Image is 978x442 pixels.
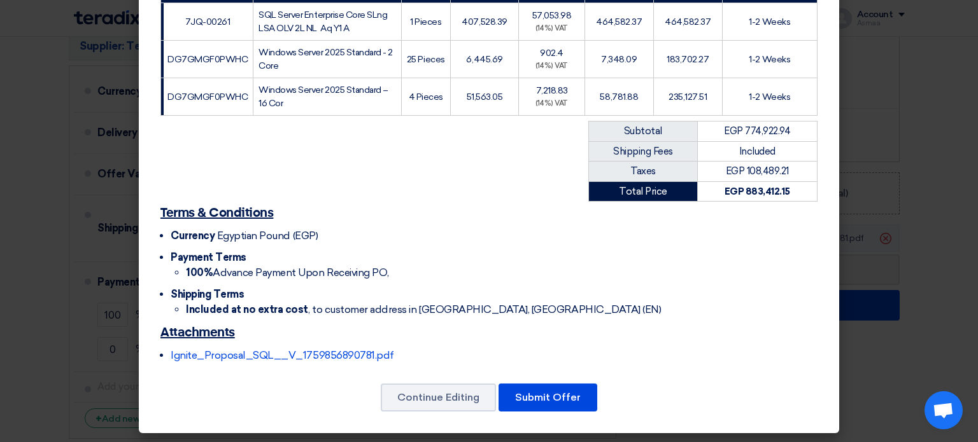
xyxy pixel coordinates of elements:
[601,54,637,65] span: 7,348.09
[409,92,443,102] span: 4 Pieces
[381,383,496,411] button: Continue Editing
[407,54,445,65] span: 25 Pieces
[524,24,579,34] div: (14%) VAT
[589,162,698,182] td: Taxes
[161,3,253,41] td: 7JQ-00261
[524,99,579,109] div: (14%) VAT
[499,383,597,411] button: Submit Offer
[171,288,244,300] span: Shipping Terms
[161,78,253,116] td: DG7GMGF0PWHC
[749,54,790,65] span: 1-2 Weeks
[186,266,389,279] span: Advance Payment Upon Receiving PO,
[186,302,818,317] li: , to customer address in [GEOGRAPHIC_DATA], [GEOGRAPHIC_DATA] (EN)
[186,266,213,279] strong: 100%
[466,54,502,65] span: 6,445.69
[739,146,776,157] span: Included
[589,141,698,162] td: Shipping Fees
[725,186,790,197] strong: EGP 883,412.15
[596,17,642,27] span: 464,582.37
[467,92,503,102] span: 51,563.05
[532,10,572,21] span: 57,053.98
[259,10,387,34] span: SQL Server Enterprise Core SLng LSA OLV 2L NL Aq Y1 A
[259,47,393,71] span: Windows Server 2025 Standard - 2 Core
[667,54,709,65] span: 183,702.27
[925,391,963,429] div: Open chat
[589,181,698,202] td: Total Price
[160,326,235,339] u: Attachments
[171,349,394,361] a: Ignite_Proposal_SQL__V_1759856890781.pdf
[217,230,318,242] span: Egyptian Pound (EGP)
[726,165,789,177] span: EGP 108,489.21
[161,41,253,78] td: DG7GMGF0PWHC
[186,303,308,315] strong: Included at no extra cost
[524,61,579,72] div: (14%) VAT
[669,92,707,102] span: 235,127.51
[600,92,638,102] span: 58,781.88
[171,230,215,242] span: Currency
[259,85,388,109] span: Windows Server 2025 Standard – 16 Cor
[410,17,441,27] span: 1 Pieces
[160,207,273,219] u: Terms & Conditions
[536,85,568,96] span: 7,218.83
[749,92,790,102] span: 1-2 Weeks
[171,251,246,263] span: Payment Terms
[540,48,563,59] span: 902.4
[749,17,790,27] span: 1-2 Weeks
[665,17,711,27] span: 464,582.37
[697,121,817,142] td: EGP 774,922.94
[589,121,698,142] td: Subtotal
[462,17,507,27] span: 407,528.39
